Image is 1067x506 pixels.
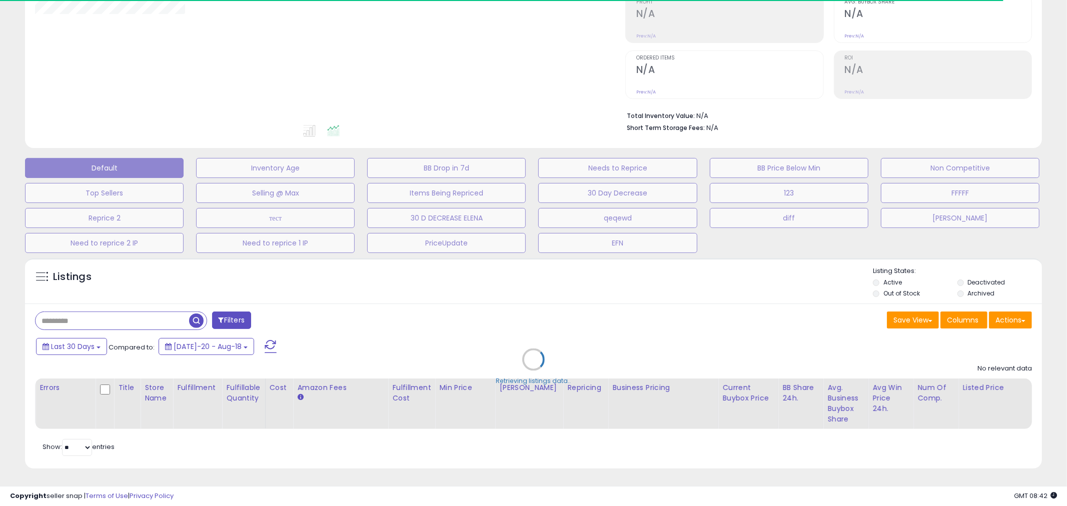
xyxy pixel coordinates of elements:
div: Retrieving listings data.. [496,377,571,386]
button: Default [25,158,184,178]
b: Total Inventory Value: [627,111,695,120]
button: qeqewd [538,208,697,228]
button: Items Being Repriced [367,183,526,203]
small: Prev: N/A [636,33,656,39]
button: 30 Day Decrease [538,183,697,203]
span: N/A [706,123,718,132]
button: тест [196,208,355,228]
a: Terms of Use [86,491,128,500]
button: 123 [710,183,868,203]
button: Inventory Age [196,158,355,178]
small: Prev: N/A [845,89,864,95]
button: Needs to Reprice [538,158,697,178]
a: Privacy Policy [130,491,174,500]
button: diff [710,208,868,228]
button: Non Competitive [881,158,1039,178]
b: Short Term Storage Fees: [627,123,705,132]
button: PriceUpdate [367,233,526,253]
button: Selling @ Max [196,183,355,203]
h2: N/A [636,8,823,21]
span: ROI [845,55,1031,61]
button: EFN [538,233,697,253]
strong: Copyright [10,491,47,500]
button: [PERSON_NAME] [881,208,1039,228]
h2: N/A [845,8,1031,21]
button: Need to reprice 2 IP [25,233,184,253]
span: Ordered Items [636,55,823,61]
button: Reprice 2 [25,208,184,228]
button: Top Sellers [25,183,184,203]
button: BB Price Below Min [710,158,868,178]
small: Prev: N/A [636,89,656,95]
button: BB Drop in 7d [367,158,526,178]
div: seller snap | | [10,491,174,501]
h2: N/A [845,64,1031,77]
h2: N/A [636,64,823,77]
small: Prev: N/A [845,33,864,39]
li: N/A [627,109,1024,121]
span: 2025-09-18 08:42 GMT [1014,491,1057,500]
button: Need to reprice 1 IP [196,233,355,253]
button: 30 D DECREASE ELENA [367,208,526,228]
button: FFFFF [881,183,1039,203]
